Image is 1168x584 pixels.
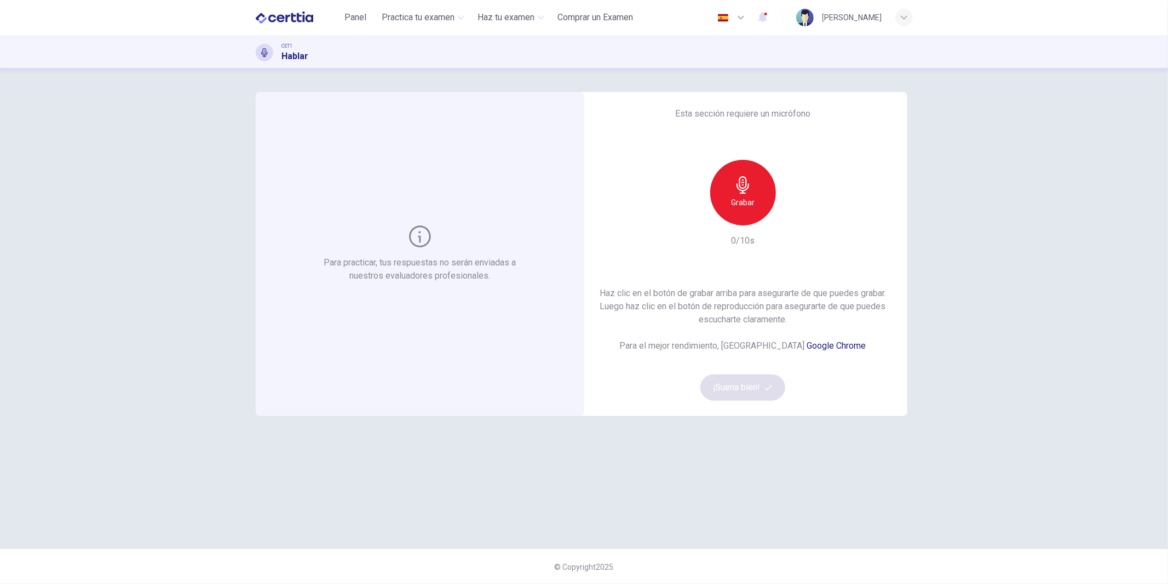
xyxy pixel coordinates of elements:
img: es [716,14,730,22]
button: Grabar [710,160,776,225]
button: Haz tu examen [473,8,549,27]
span: Haz tu examen [477,11,534,24]
div: [PERSON_NAME] [822,11,882,24]
a: Google Chrome [807,340,866,351]
img: CERTTIA logo [256,7,313,28]
h6: Esta sección requiere un micrófono [675,107,810,120]
button: Practica tu examen [377,8,469,27]
h6: Para el mejor rendimiento, [GEOGRAPHIC_DATA] [620,339,866,352]
span: Panel [344,11,366,24]
span: © Copyright 2025 [555,563,614,571]
h6: Grabar [731,196,755,209]
h6: Para practicar, tus respuestas no serán enviadas a nuestros evaluadores profesionales. [321,256,519,282]
span: CET1 [282,42,293,50]
button: Panel [338,8,373,27]
a: CERTTIA logo [256,7,338,28]
span: Practica tu examen [382,11,454,24]
h1: Hablar [282,50,309,63]
span: Comprar un Examen [557,11,633,24]
img: Profile picture [796,9,814,26]
button: Comprar un Examen [553,8,637,27]
h6: Haz clic en el botón de grabar arriba para asegurarte de que puedes grabar. Luego haz clic en el ... [596,287,890,326]
h6: 0/10s [731,234,755,247]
